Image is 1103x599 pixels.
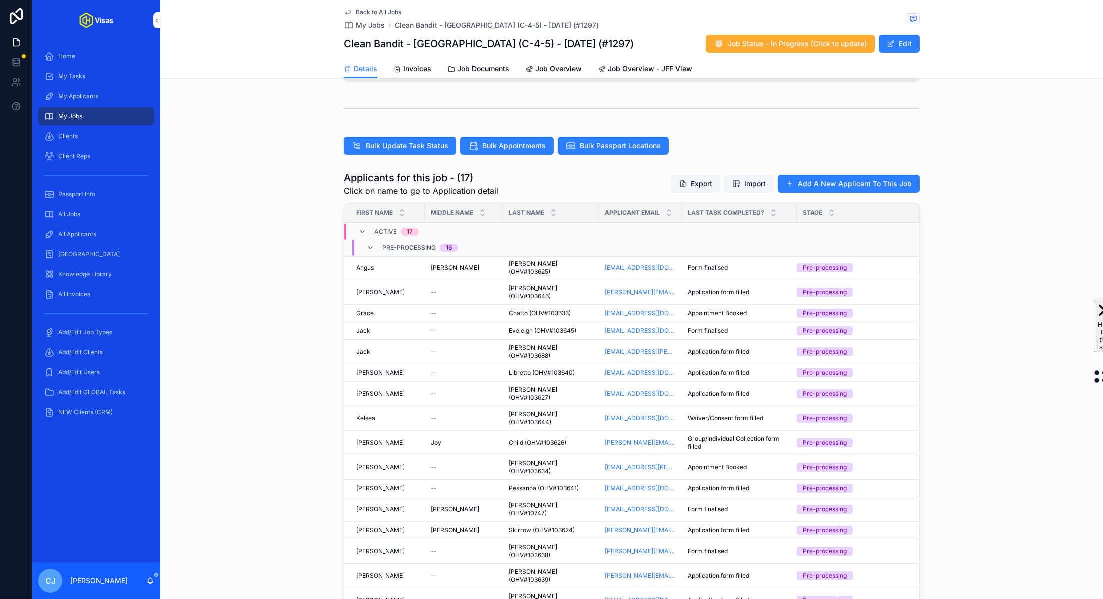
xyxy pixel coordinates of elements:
a: Application form filled [688,288,791,296]
span: Details [354,64,377,74]
span: [PERSON_NAME] (OHV#103634) [509,459,593,475]
span: -- [431,390,437,398]
span: Application form filled [688,348,749,356]
span: Stage [803,209,822,217]
a: Clean Bandit - [GEOGRAPHIC_DATA] (C-4-5) - [DATE] (#1297) [395,20,599,30]
a: [GEOGRAPHIC_DATA] [38,245,154,263]
a: -- [431,309,497,317]
span: Invoices [403,64,431,74]
a: Joy [431,439,497,447]
a: Job Documents [447,60,509,80]
a: [PERSON_NAME] [356,439,419,447]
a: NEW Clients (CRM) [38,403,154,421]
span: My Jobs [356,20,385,30]
a: My Jobs [344,20,385,30]
a: Add/Edit GLOBAL Tasks [38,383,154,401]
a: [EMAIL_ADDRESS][DOMAIN_NAME] [605,309,676,317]
a: Form finalised [688,327,791,335]
span: [PERSON_NAME] [356,572,405,580]
span: [PERSON_NAME] [356,547,405,555]
span: Application form filled [688,526,749,534]
a: All Jobs [38,205,154,223]
a: -- [431,288,497,296]
a: [PERSON_NAME] [431,264,497,272]
a: Add/Edit Job Types [38,323,154,341]
a: [PERSON_NAME] [431,526,497,534]
a: [PERSON_NAME][EMAIL_ADDRESS][DOMAIN_NAME] [605,547,676,555]
span: Appointment Booked [688,309,747,317]
button: Export [671,175,720,193]
a: -- [431,369,497,377]
span: Bulk Passport Locations [580,141,661,151]
div: Pre-processing [803,368,847,377]
button: Edit [879,35,920,53]
div: Pre-processing [803,526,847,535]
a: [PERSON_NAME] [356,572,419,580]
span: Home [58,52,75,60]
a: All Applicants [38,225,154,243]
a: My Applicants [38,87,154,105]
button: Bulk Update Task Status [344,137,456,155]
a: Child (OHV#103626) [509,439,593,447]
a: -- [431,463,497,471]
a: Pre-processing [797,326,907,335]
button: Bulk Passport Locations [558,137,669,155]
span: My Tasks [58,72,85,80]
a: [PERSON_NAME][EMAIL_ADDRESS][DOMAIN_NAME] [605,526,676,534]
a: [EMAIL_ADDRESS][DOMAIN_NAME] [605,390,676,398]
a: [EMAIL_ADDRESS][DOMAIN_NAME] [605,414,676,422]
a: Add/Edit Users [38,363,154,381]
div: Pre-processing [803,326,847,335]
p: [PERSON_NAME] [70,576,128,586]
h1: Clean Bandit - [GEOGRAPHIC_DATA] (C-4-5) - [DATE] (#1297) [344,37,634,51]
div: 17 [407,228,413,236]
a: Back to All Jobs [344,8,401,16]
div: Pre-processing [803,389,847,398]
a: [EMAIL_ADDRESS][PERSON_NAME][DOMAIN_NAME] [605,463,676,471]
span: Chatto (OHV#103633) [509,309,571,317]
a: [PERSON_NAME][EMAIL_ADDRESS][DOMAIN_NAME] [605,439,676,447]
span: [PERSON_NAME] (OHV#103646) [509,284,593,300]
a: Libretto (OHV#103640) [509,369,593,377]
div: Pre-processing [803,347,847,356]
a: [PERSON_NAME] (OHV#10747) [509,501,593,517]
a: Pre-processing [797,347,907,356]
a: [PERSON_NAME][EMAIL_ADDRESS][DOMAIN_NAME] [605,572,676,580]
span: Middle Name [431,209,473,217]
a: Add A New Applicant To This Job [778,175,920,193]
span: [PERSON_NAME] (OHV#103627) [509,386,593,402]
a: Form finalised [688,264,791,272]
span: Form finalised [688,505,728,513]
div: scrollable content [32,40,160,434]
a: Skirrow (OHV#103624) [509,526,593,534]
div: Pre-processing [803,571,847,580]
h1: Applicants for this job - (17) [344,171,498,185]
span: -- [431,327,437,335]
span: Click on name to go to Application detail [344,185,498,197]
a: [EMAIL_ADDRESS][DOMAIN_NAME] [605,369,676,377]
span: All Jobs [58,210,80,218]
a: Job Overview - JFF View [598,60,692,80]
a: Pre-processing [797,414,907,423]
a: Angus [356,264,419,272]
a: -- [431,327,497,335]
span: -- [431,572,437,580]
div: Pre-processing [803,263,847,272]
span: [PERSON_NAME] [356,439,405,447]
div: Pre-processing [803,484,847,493]
span: My Jobs [58,112,82,120]
span: Import [744,179,766,189]
a: Pre-processing [797,288,907,297]
a: Pessanha (OHV#103641) [509,484,593,492]
a: Grace [356,309,419,317]
span: Pessanha (OHV#103641) [509,484,579,492]
span: [PERSON_NAME] [431,264,479,272]
a: Details [344,60,377,79]
span: Add/Edit Users [58,368,100,376]
span: Add/Edit Job Types [58,328,112,336]
span: [PERSON_NAME] (OHV#103688) [509,344,593,360]
span: Jack [356,327,370,335]
span: [PERSON_NAME] [356,505,405,513]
